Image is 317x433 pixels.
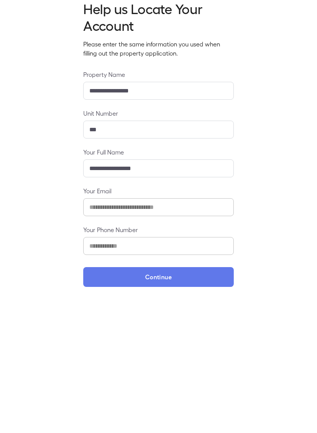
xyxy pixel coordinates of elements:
p: Please enter the same information you used when filling out the property application. [83,40,234,58]
label: Unit Number [83,109,234,118]
label: Your Phone Number [83,225,234,234]
button: Continue [83,267,234,287]
label: Your Email [83,186,234,195]
label: Property Name [83,70,234,79]
label: Your Full Name [83,148,234,156]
